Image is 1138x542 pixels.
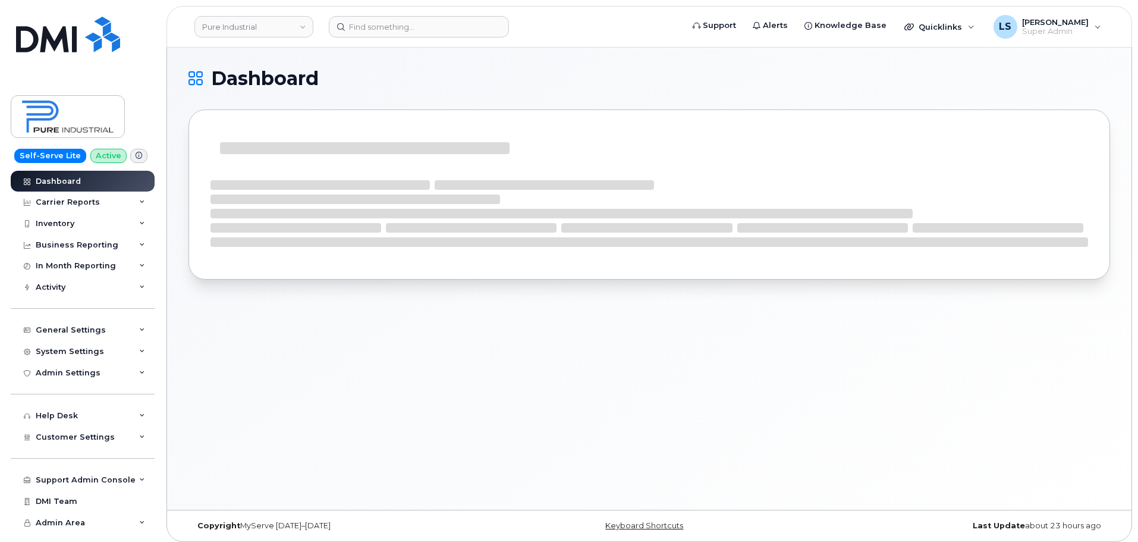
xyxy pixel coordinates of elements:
strong: Copyright [197,521,240,530]
a: Keyboard Shortcuts [605,521,683,530]
strong: Last Update [973,521,1025,530]
span: Dashboard [211,70,319,87]
div: MyServe [DATE]–[DATE] [188,521,496,531]
div: about 23 hours ago [803,521,1110,531]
